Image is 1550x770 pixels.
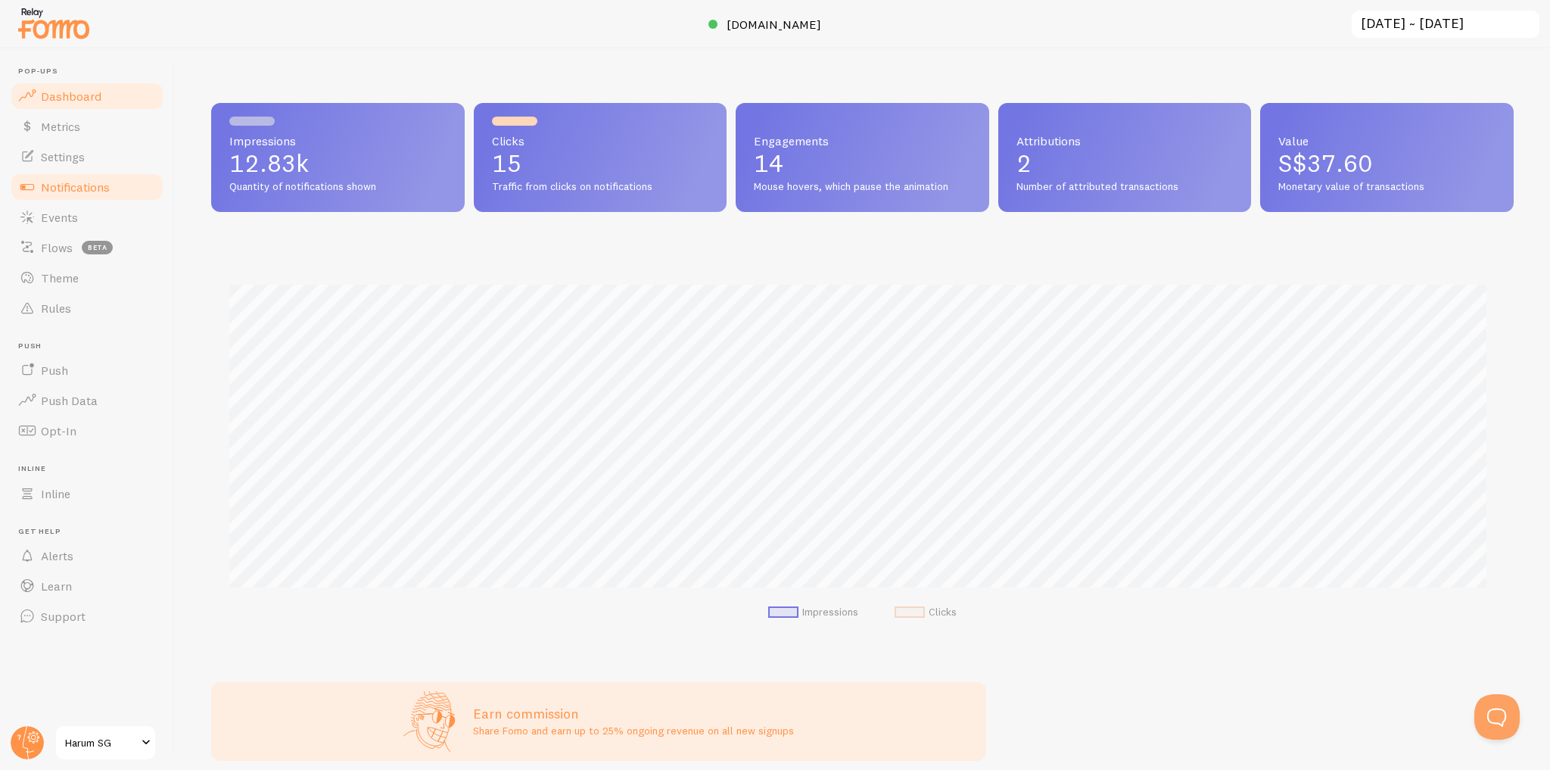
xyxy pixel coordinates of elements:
span: Attributions [1016,135,1234,147]
a: Inline [9,479,165,509]
a: Notifications [9,172,165,202]
span: Theme [41,270,79,285]
span: Impressions [229,135,447,147]
span: Alerts [41,548,73,563]
a: Metrics [9,111,165,142]
span: Mouse hovers, which pause the animation [754,180,971,194]
span: Flows [41,240,73,255]
span: Learn [41,578,72,594]
span: Monetary value of transactions [1278,180,1496,194]
span: Traffic from clicks on notifications [492,180,709,194]
p: Share Fomo and earn up to 25% ongoing revenue on all new signups [473,723,794,738]
p: 15 [492,151,709,176]
a: Learn [9,571,165,601]
span: Value [1278,135,1496,147]
a: Alerts [9,541,165,571]
span: Push [18,341,165,351]
span: Support [41,609,86,624]
span: Rules [41,301,71,316]
span: Events [41,210,78,225]
span: Notifications [41,179,110,195]
span: Push Data [41,393,98,408]
span: Dashboard [41,89,101,104]
img: fomo-relay-logo-orange.svg [16,4,92,42]
a: Theme [9,263,165,293]
p: 12.83k [229,151,447,176]
iframe: Help Scout Beacon - Open [1474,694,1520,740]
a: Settings [9,142,165,172]
a: Harum SG [54,725,157,761]
a: Opt-In [9,416,165,446]
span: Number of attributed transactions [1016,180,1234,194]
span: beta [82,241,113,254]
span: Inline [18,464,165,474]
a: Rules [9,293,165,323]
span: Harum SG [65,734,137,752]
span: Push [41,363,68,378]
li: Clicks [895,606,957,619]
span: Metrics [41,119,80,134]
span: Opt-In [41,423,76,438]
a: Events [9,202,165,232]
span: Inline [41,486,70,501]
p: 2 [1016,151,1234,176]
span: Quantity of notifications shown [229,180,447,194]
li: Impressions [768,606,858,619]
span: Engagements [754,135,971,147]
a: Flows beta [9,232,165,263]
a: Push Data [9,385,165,416]
a: Dashboard [9,81,165,111]
span: Clicks [492,135,709,147]
h3: Earn commission [473,705,794,722]
a: Support [9,601,165,631]
span: Settings [41,149,85,164]
span: Pop-ups [18,67,165,76]
a: Push [9,355,165,385]
span: Get Help [18,527,165,537]
p: 14 [754,151,971,176]
span: S$37.60 [1278,148,1373,178]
